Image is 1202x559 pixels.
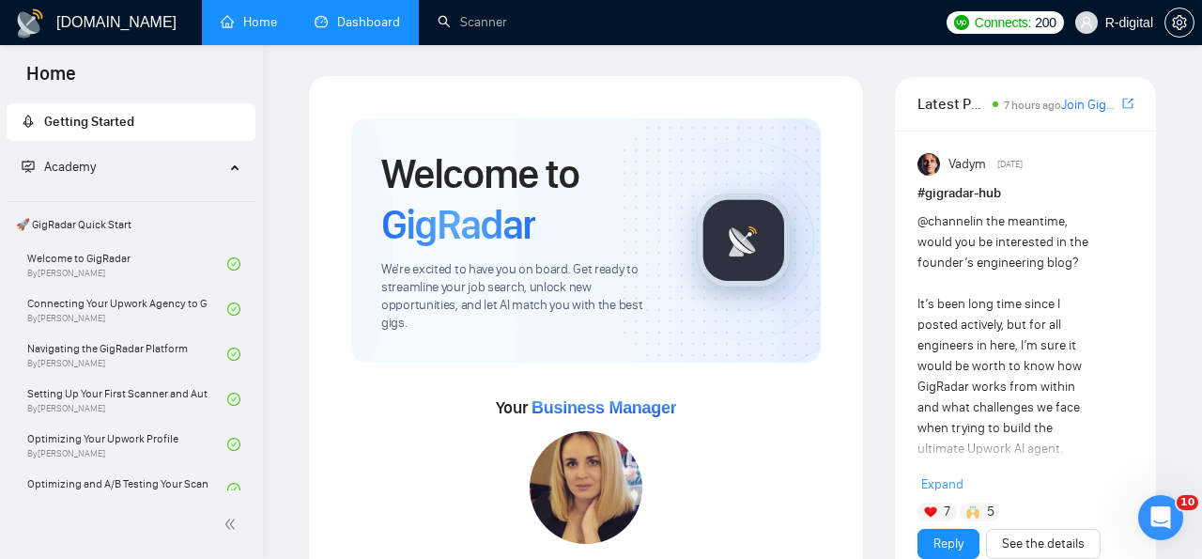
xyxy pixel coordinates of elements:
[966,505,979,519] img: 🙌
[1177,495,1198,510] span: 10
[22,159,96,175] span: Academy
[917,92,987,116] span: Latest Posts from the GigRadar Community
[8,206,254,243] span: 🚀 GigRadar Quick Start
[1164,8,1194,38] button: setting
[1122,96,1133,111] span: export
[917,183,1133,204] h1: # gigradar-hub
[381,199,535,250] span: GigRadar
[22,160,35,173] span: fund-projection-screen
[44,114,134,130] span: Getting Started
[22,115,35,128] span: rocket
[948,154,986,175] span: Vadym
[27,469,227,510] a: Optimizing and A/B Testing Your Scanner for Better Results
[1061,95,1118,116] a: Join GigRadar Slack Community
[1164,15,1194,30] a: setting
[496,397,677,418] span: Your
[997,156,1023,173] span: [DATE]
[227,257,240,271] span: check-circle
[986,529,1101,559] button: See the details
[933,534,963,554] a: Reply
[7,103,255,141] li: Getting Started
[11,60,91,100] span: Home
[15,8,45,39] img: logo
[924,505,937,519] img: ❤️
[917,213,973,229] span: @channel
[27,243,227,285] a: Welcome to GigRadarBy[PERSON_NAME]
[315,14,400,30] a: dashboardDashboard
[227,438,240,451] span: check-circle
[1138,495,1183,540] iframe: Intercom live chat
[221,14,277,30] a: homeHome
[532,398,676,417] span: Business Manager
[27,379,227,420] a: Setting Up Your First Scanner and Auto-BidderBy[PERSON_NAME]
[954,15,969,30] img: upwork-logo.png
[227,348,240,361] span: check-circle
[530,431,642,544] img: 1687098801727-99.jpg
[1165,15,1194,30] span: setting
[1035,12,1056,33] span: 200
[697,194,791,287] img: gigradar-logo.png
[944,503,950,521] span: 7
[1122,95,1133,113] a: export
[987,503,994,521] span: 5
[27,288,227,330] a: Connecting Your Upwork Agency to GigRadarBy[PERSON_NAME]
[27,424,227,465] a: Optimizing Your Upwork ProfileBy[PERSON_NAME]
[44,159,96,175] span: Academy
[227,483,240,496] span: check-circle
[227,303,240,316] span: check-circle
[223,515,242,534] span: double-left
[917,153,940,176] img: Vadym
[381,148,667,250] h1: Welcome to
[921,476,963,492] span: Expand
[1002,534,1085,554] a: See the details
[1080,16,1093,29] span: user
[227,393,240,406] span: check-circle
[381,261,667,333] span: We're excited to have you on board. Get ready to streamline your job search, unlock new opportuni...
[438,14,507,30] a: searchScanner
[917,529,979,559] button: Reply
[1004,99,1061,112] span: 7 hours ago
[975,12,1031,33] span: Connects:
[27,334,227,375] a: Navigating the GigRadar PlatformBy[PERSON_NAME]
